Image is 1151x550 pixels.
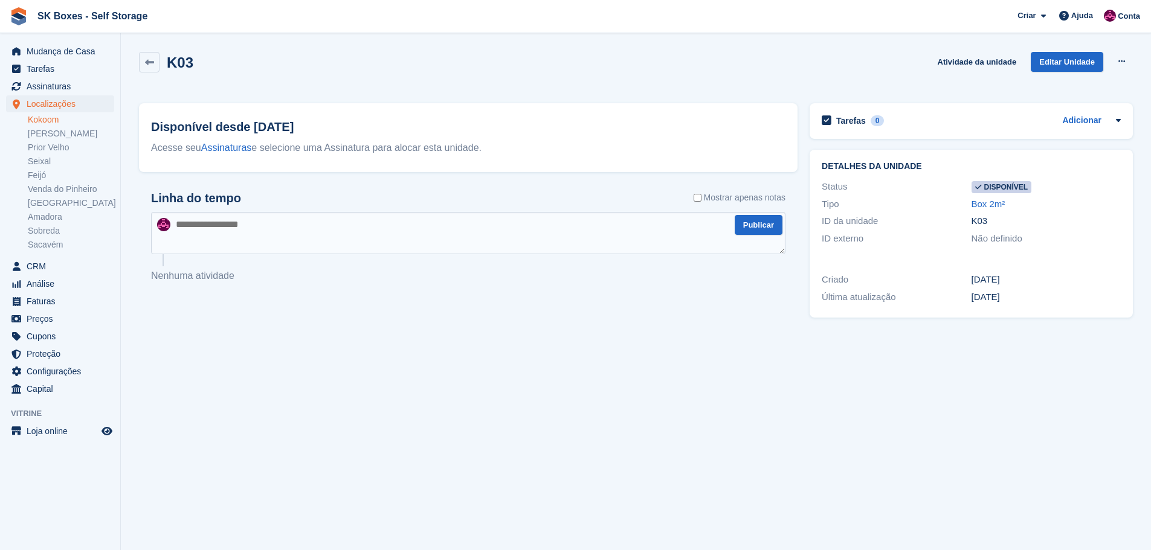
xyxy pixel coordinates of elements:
a: Adicionar [1062,114,1101,128]
div: 0 [871,115,885,126]
div: Status [822,180,971,194]
a: Prior Velho [28,142,114,153]
span: Disponível [972,181,1032,193]
span: Preços [27,310,99,327]
a: menu [6,423,114,440]
label: Mostrar apenas notas [694,191,785,204]
button: Publicar [735,215,782,235]
div: Não definido [972,232,1121,246]
div: K03 [972,214,1121,228]
h2: Detalhes da unidade [822,162,1121,171]
a: Sobreda [28,225,114,237]
span: Conta [1118,10,1140,22]
span: Localizações [27,95,99,112]
div: [DATE] [972,273,1121,287]
h2: Disponível desde [DATE] [151,118,785,136]
a: menu [6,275,114,292]
a: Seixal [28,156,114,167]
a: Assinaturas [201,142,252,153]
h2: Tarefas [836,115,866,126]
img: stora-icon-8386f47178a22dfd0bd8f6a31ec36ba5ce8667c1dd55bd0f319d3a0aa187defe.svg [10,7,28,25]
a: menu [6,95,114,112]
p: Nenhuma atividade [151,269,785,283]
span: Faturas [27,293,99,310]
a: menu [6,78,114,95]
a: menu [6,310,114,327]
a: Feijó [28,170,114,181]
span: Criar [1017,10,1036,22]
span: Vitrine [11,408,120,420]
div: Acesse seu e selecione uma Assinatura para alocar esta unidade. [151,141,785,155]
a: Kokoom [28,114,114,126]
a: menu [6,345,114,362]
div: Última atualização [822,290,971,304]
span: Configurações [27,363,99,380]
a: menu [6,258,114,275]
a: Atividade da unidade [933,52,1022,72]
a: Amadora [28,211,114,223]
a: menu [6,293,114,310]
a: Loja de pré-visualização [100,424,114,438]
div: [DATE] [972,290,1121,304]
a: menu [6,43,114,60]
span: Proteção [27,345,99,362]
a: Editar Unidade [1031,52,1103,72]
span: Loja online [27,423,99,440]
a: Sacavém [28,239,114,251]
a: [PERSON_NAME] [28,128,114,139]
a: Box 2m² [972,199,1005,209]
div: ID da unidade [822,214,971,228]
span: Cupons [27,328,99,345]
h2: K03 [167,54,193,71]
div: ID externo [822,232,971,246]
span: CRM [27,258,99,275]
a: menu [6,60,114,77]
img: Joana Alegria [157,218,170,231]
span: Capital [27,380,99,397]
img: Joana Alegria [1104,10,1116,22]
a: [GEOGRAPHIC_DATA] [28,197,114,209]
a: menu [6,328,114,345]
h2: Linha do tempo [151,191,241,205]
a: menu [6,380,114,397]
span: Ajuda [1071,10,1093,22]
span: Análise [27,275,99,292]
span: Mudança de Casa [27,43,99,60]
div: Criado [822,273,971,287]
span: Tarefas [27,60,99,77]
a: menu [6,363,114,380]
a: SK Boxes - Self Storage [33,6,152,26]
input: Mostrar apenas notas [694,191,701,204]
span: Assinaturas [27,78,99,95]
div: Tipo [822,197,971,211]
a: Venda do Pinheiro [28,184,114,195]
